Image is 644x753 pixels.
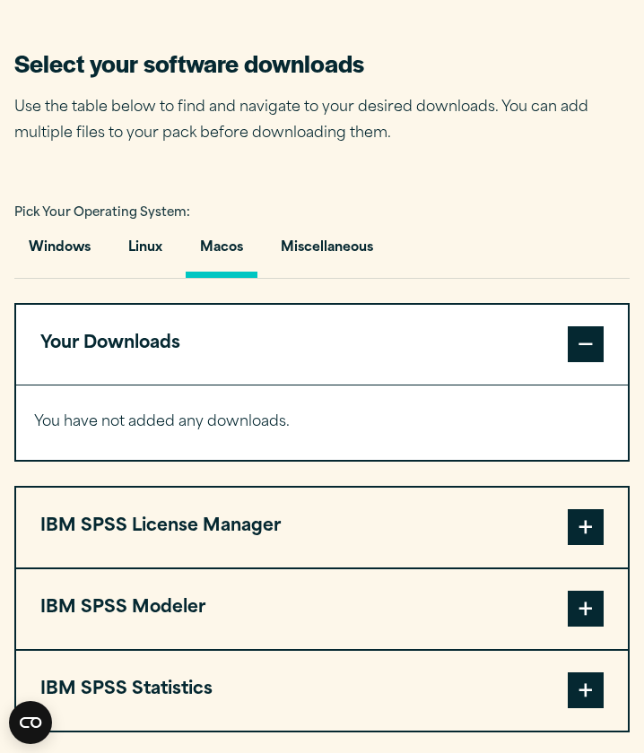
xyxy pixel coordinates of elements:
button: Your Downloads [16,305,628,385]
button: IBM SPSS License Manager [16,488,628,567]
button: IBM SPSS Statistics [16,651,628,731]
button: IBM SPSS Modeler [16,569,628,649]
button: Linux [114,227,177,278]
button: Open CMP widget [9,701,52,744]
div: Your Downloads [16,385,628,460]
button: Miscellaneous [266,227,387,278]
button: Windows [14,227,105,278]
button: Macos [186,227,257,278]
span: Pick Your Operating System: [14,207,190,219]
p: You have not added any downloads. [34,410,610,436]
h2: Select your software downloads [14,48,615,80]
p: Use the table below to find and navigate to your desired downloads. You can add multiple files to... [14,95,615,147]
